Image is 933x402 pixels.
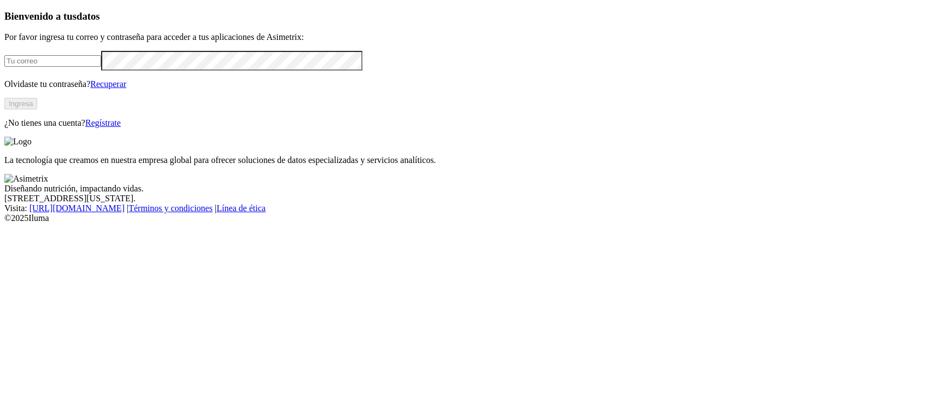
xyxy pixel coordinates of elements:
div: Visita : | | [4,203,929,213]
div: © 2025 Iluma [4,213,929,223]
p: Por favor ingresa tu correo y contraseña para acceder a tus aplicaciones de Asimetrix: [4,32,929,42]
input: Tu correo [4,55,101,67]
div: [STREET_ADDRESS][US_STATE]. [4,194,929,203]
p: Olvidaste tu contraseña? [4,79,929,89]
img: Logo [4,137,32,147]
a: Recuperar [90,79,126,89]
button: Ingresa [4,98,37,109]
h3: Bienvenido a tus [4,10,929,22]
a: Regístrate [85,118,121,127]
p: La tecnología que creamos en nuestra empresa global para ofrecer soluciones de datos especializad... [4,155,929,165]
a: Términos y condiciones [128,203,213,213]
div: Diseñando nutrición, impactando vidas. [4,184,929,194]
img: Asimetrix [4,174,48,184]
p: ¿No tienes una cuenta? [4,118,929,128]
a: Línea de ética [216,203,266,213]
a: [URL][DOMAIN_NAME] [30,203,125,213]
span: datos [77,10,100,22]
